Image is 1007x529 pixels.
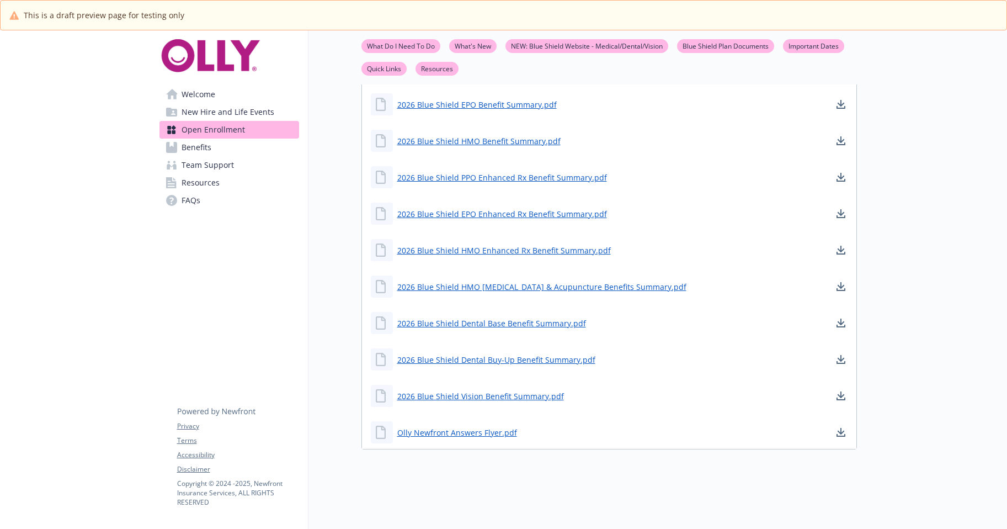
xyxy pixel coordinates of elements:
[834,134,848,147] a: download document
[182,121,245,139] span: Open Enrollment
[159,192,299,209] a: FAQs
[397,99,557,110] a: 2026 Blue Shield EPO Benefit Summary.pdf
[834,316,848,330] a: download document
[182,103,274,121] span: New Hire and Life Events
[159,174,299,192] a: Resources
[397,427,517,438] a: Olly Newfront Answers Flyer.pdf
[677,40,774,51] a: Blue Shield Plan Documents
[182,156,234,174] span: Team Support
[177,450,299,460] a: Accessibility
[397,135,561,147] a: 2026 Blue Shield HMO Benefit Summary.pdf
[834,207,848,220] a: download document
[449,40,497,51] a: What's New
[182,86,215,103] span: Welcome
[397,318,586,329] a: 2026 Blue Shield Dental Base Benefit Summary.pdf
[159,103,299,121] a: New Hire and Life Events
[361,63,407,73] a: Quick Links
[182,192,200,209] span: FAQs
[834,98,848,111] a: download document
[397,281,686,293] a: 2026 Blue Shield HMO [MEDICAL_DATA] & Acupuncture Benefits Summary.pdf
[361,40,440,51] a: What Do I Need To Do
[834,426,848,439] a: download document
[159,139,299,156] a: Benefits
[397,245,611,256] a: 2026 Blue Shield HMO Enhanced Rx Benefit Summary.pdf
[783,40,844,51] a: Important Dates
[505,40,668,51] a: NEW: Blue Shield Website - Medical/Dental/Vision
[159,121,299,139] a: Open Enrollment
[177,464,299,474] a: Disclaimer
[177,479,299,507] p: Copyright © 2024 - 2025 , Newfront Insurance Services, ALL RIGHTS RESERVED
[182,174,220,192] span: Resources
[177,436,299,446] a: Terms
[397,354,595,366] a: 2026 Blue Shield Dental Buy-Up Benefit Summary.pdf
[834,353,848,366] a: download document
[159,156,299,174] a: Team Support
[834,280,848,293] a: download document
[159,86,299,103] a: Welcome
[834,244,848,257] a: download document
[397,390,564,402] a: 2026 Blue Shield Vision Benefit Summary.pdf
[834,389,848,403] a: download document
[182,139,211,156] span: Benefits
[415,63,459,73] a: Resources
[834,171,848,184] a: download document
[177,421,299,431] a: Privacy
[397,172,607,183] a: 2026 Blue Shield PPO Enhanced Rx Benefit Summary.pdf
[24,9,184,21] span: This is a draft preview page for testing only
[397,208,607,220] a: 2026 Blue Shield EPO Enhanced Rx Benefit Summary.pdf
